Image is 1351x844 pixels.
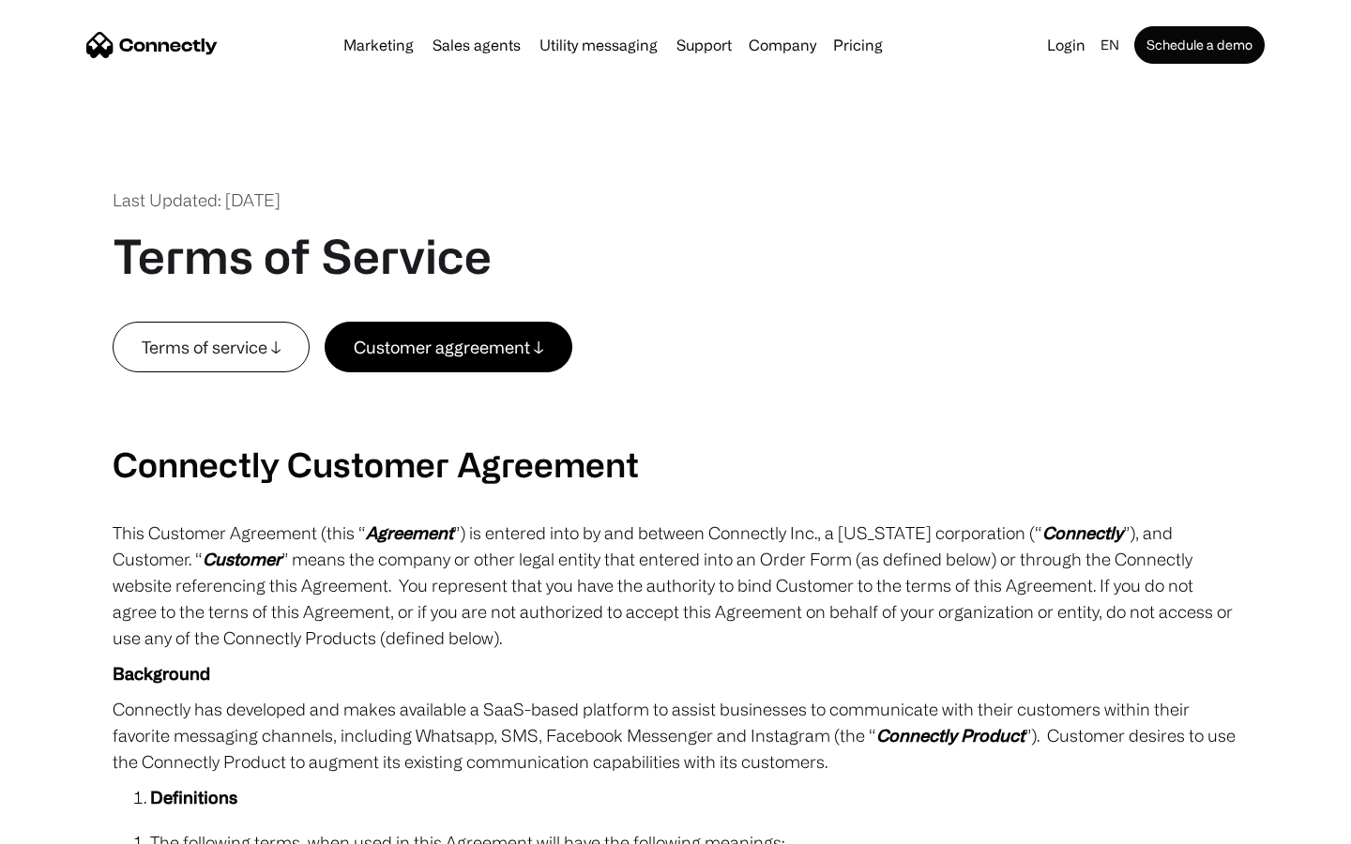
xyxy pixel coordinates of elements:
[749,32,816,58] div: Company
[354,334,543,360] div: Customer aggreement ↓
[669,38,739,53] a: Support
[113,188,281,213] div: Last Updated: [DATE]
[113,408,1238,434] p: ‍
[113,696,1238,775] p: Connectly has developed and makes available a SaaS-based platform to assist businesses to communi...
[19,809,113,837] aside: Language selected: English
[113,228,492,284] h1: Terms of Service
[113,372,1238,399] p: ‍
[1101,32,1119,58] div: en
[203,550,281,568] em: Customer
[1134,26,1265,64] a: Schedule a demo
[532,38,665,53] a: Utility messaging
[1040,32,1093,58] a: Login
[876,726,1025,745] em: Connectly Product
[1042,523,1123,542] em: Connectly
[113,520,1238,651] p: This Customer Agreement (this “ ”) is entered into by and between Connectly Inc., a [US_STATE] co...
[425,38,528,53] a: Sales agents
[150,788,237,806] strong: Definitions
[366,523,453,542] em: Agreement
[38,811,113,837] ul: Language list
[142,334,281,360] div: Terms of service ↓
[826,38,890,53] a: Pricing
[336,38,421,53] a: Marketing
[113,664,210,683] strong: Background
[113,444,1238,484] h2: Connectly Customer Agreement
